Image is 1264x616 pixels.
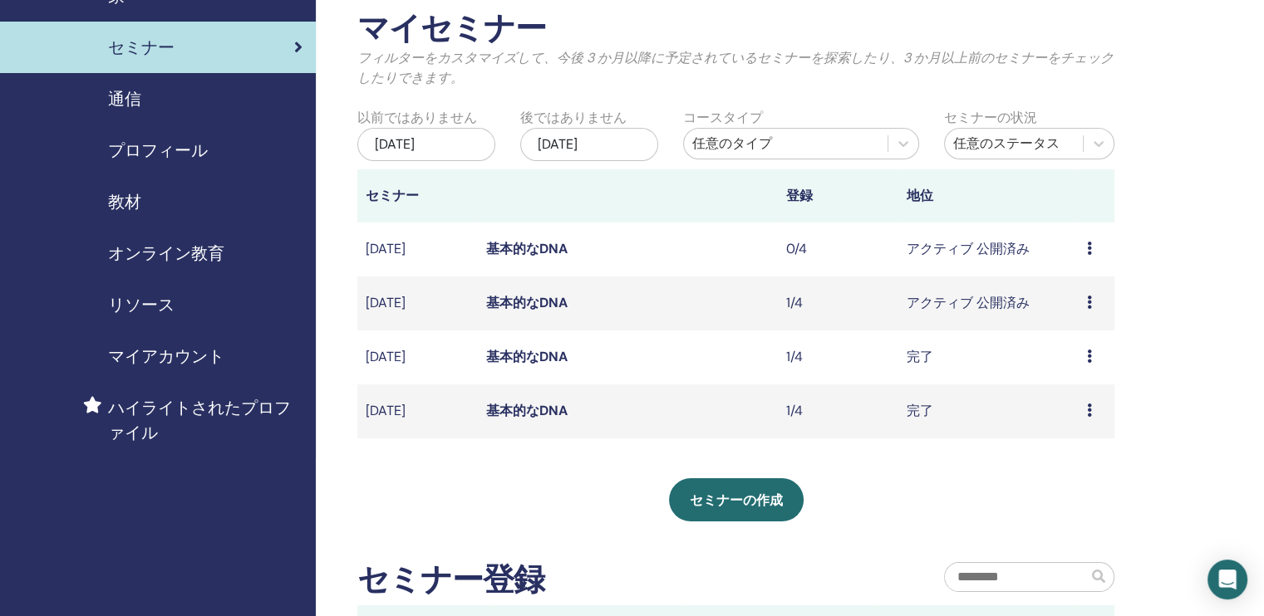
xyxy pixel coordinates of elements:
td: 完了 [898,384,1079,438]
label: 後ではありません [520,108,627,128]
div: インターコムメッセンジャーを開く [1207,560,1247,599]
span: 通信 [108,86,141,111]
td: 1/4 [778,384,898,438]
th: 登録 [778,169,898,222]
td: 完了 [898,330,1079,384]
div: 任意のステータス [953,134,1075,154]
div: 任意のタイプ [692,134,879,154]
a: 基本的なDNA [486,294,568,311]
label: コースタイプ [683,108,763,128]
span: セミナーの作成 [690,491,783,509]
span: リソース [108,292,175,317]
a: 基本的なDNA [486,402,568,419]
a: 基本的なDNA [486,240,568,257]
p: フィルターをカスタマイズして、今後 3 か月以降に予定されているセミナーを探索したり、3 か月以上前のセミナーをチェックしたりできます。 [357,48,1114,88]
h2: マイセミナー [357,10,1114,48]
td: アクティブ 公開済み [898,222,1079,276]
td: [DATE] [357,330,478,384]
label: セミナーの状況 [944,108,1037,128]
span: 教材 [108,189,141,214]
a: セミナーの作成 [669,478,804,521]
span: セミナー [108,35,175,60]
th: セミナー [357,169,478,222]
td: アクティブ 公開済み [898,276,1079,330]
div: [DATE] [357,128,495,161]
td: [DATE] [357,384,478,438]
td: 1/4 [778,330,898,384]
span: マイアカウント [108,344,224,369]
th: 地位 [898,169,1079,222]
h2: セミナー登録 [357,561,544,599]
span: ハイライトされたプロファイル [108,395,302,445]
span: オンライン教育 [108,241,224,266]
td: 0/4 [778,222,898,276]
div: [DATE] [520,128,658,161]
a: 基本的なDNA [486,348,568,365]
td: [DATE] [357,276,478,330]
td: 1/4 [778,276,898,330]
span: プロフィール [108,138,208,163]
label: 以前ではありません [357,108,477,128]
td: [DATE] [357,222,478,276]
